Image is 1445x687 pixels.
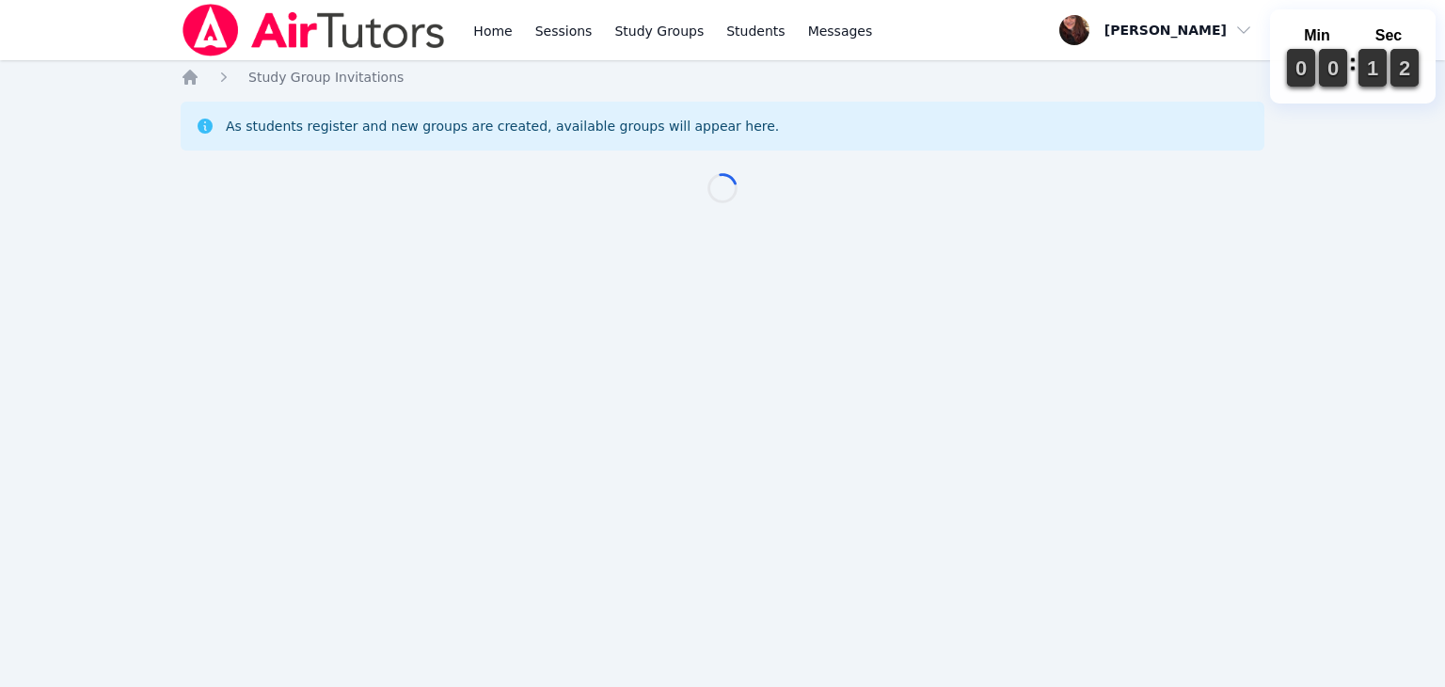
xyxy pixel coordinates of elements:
[808,22,873,40] span: Messages
[226,117,779,136] div: As students register and new groups are created, available groups will appear here.
[181,4,447,56] img: Air Tutors
[248,70,404,85] span: Study Group Invitations
[181,68,1264,87] nav: Breadcrumb
[248,68,404,87] a: Study Group Invitations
